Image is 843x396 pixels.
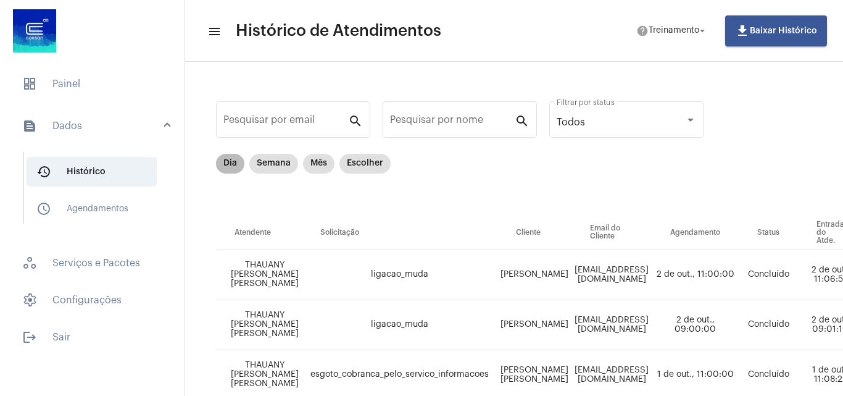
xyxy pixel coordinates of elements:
[216,154,244,174] mat-chip: Dia
[571,216,652,250] th: Email do Cliente
[7,146,185,241] div: sidenav iconDados
[571,250,652,300] td: [EMAIL_ADDRESS][DOMAIN_NAME]
[302,216,497,250] th: Solicitação
[223,117,348,128] input: Pesquisar por email
[22,77,37,91] span: sidenav icon
[629,19,715,43] button: Treinamento
[725,15,827,46] button: Baixar Histórico
[739,250,798,300] td: Concluído
[652,250,739,300] td: 2 de out., 11:00:00
[497,216,571,250] th: Cliente
[36,164,51,179] mat-icon: sidenav icon
[12,322,172,352] span: Sair
[27,194,157,224] span: Agendamentos
[12,285,172,315] span: Configurações
[22,293,37,308] span: sidenav icon
[207,24,220,39] mat-icon: sidenav icon
[515,113,529,128] mat-icon: search
[22,119,165,133] mat-panel-title: Dados
[739,216,798,250] th: Status
[249,154,298,174] mat-chip: Semana
[636,25,649,37] mat-icon: help
[348,113,363,128] mat-icon: search
[216,250,302,300] td: THAUANY [PERSON_NAME] [PERSON_NAME]
[22,256,37,271] span: sidenav icon
[216,300,302,350] td: THAUANY [PERSON_NAME] [PERSON_NAME]
[236,21,441,41] span: Histórico de Atendimentos
[557,117,585,127] span: Todos
[735,27,817,35] span: Baixar Histórico
[697,25,708,36] mat-icon: arrow_drop_down
[22,119,37,133] mat-icon: sidenav icon
[36,201,51,216] mat-icon: sidenav icon
[10,6,59,56] img: d4669ae0-8c07-2337-4f67-34b0df7f5ae4.jpeg
[497,250,571,300] td: [PERSON_NAME]
[22,330,37,345] mat-icon: sidenav icon
[735,23,750,38] mat-icon: file_download
[649,27,699,35] span: Treinamento
[371,320,428,329] span: ligacao_muda
[12,248,172,278] span: Serviços e Pacotes
[571,300,652,350] td: [EMAIL_ADDRESS][DOMAIN_NAME]
[652,216,739,250] th: Agendamento
[739,300,798,350] td: Concluído
[310,370,489,379] span: esgoto_cobranca_pelo_servico_informacoes
[7,106,185,146] mat-expansion-panel-header: sidenav iconDados
[216,216,302,250] th: Atendente
[12,69,172,99] span: Painel
[390,117,515,128] input: Pesquisar por nome
[339,154,391,174] mat-chip: Escolher
[497,300,571,350] td: [PERSON_NAME]
[27,157,157,187] span: Histórico
[303,154,334,174] mat-chip: Mês
[371,270,428,279] span: ligacao_muda
[652,300,739,350] td: 2 de out., 09:00:00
